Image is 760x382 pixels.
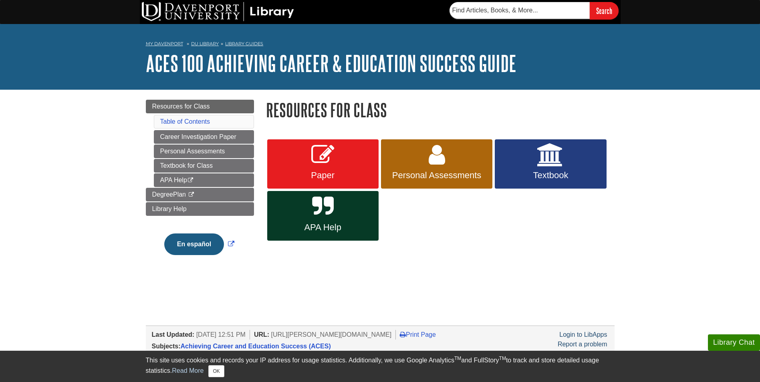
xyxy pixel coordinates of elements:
sup: TM [454,356,461,361]
span: Paper [273,170,373,181]
nav: breadcrumb [146,38,615,51]
button: Library Chat [708,334,760,351]
span: Last Updated: [152,331,195,338]
span: Resources for Class [152,103,210,110]
h1: Resources for Class [266,100,615,120]
img: DU Library [142,2,294,21]
span: [DATE] 12:51 PM [196,331,246,338]
span: [URL][PERSON_NAME][DOMAIN_NAME] [271,331,392,338]
span: APA Help [273,222,373,233]
a: DU Library [191,41,219,46]
a: Resources for Class [146,100,254,113]
span: Personal Assessments [387,170,486,181]
span: Textbook [501,170,600,181]
i: This link opens in a new window [187,192,194,197]
span: Library Help [152,205,187,212]
a: DegreePlan [146,188,254,201]
div: Guide Page Menu [146,100,254,269]
div: This site uses cookies and records your IP address for usage statistics. Additionally, we use Goo... [146,356,615,377]
i: This link opens in a new window [187,178,194,183]
a: Achieving Career and Education Success (ACES) [181,343,331,350]
a: Paper [267,139,379,189]
a: Textbook [495,139,606,189]
a: Library Help [146,202,254,216]
i: Print Page [400,331,406,338]
a: My Davenport [146,40,183,47]
input: Search [590,2,619,19]
a: Report a problem [558,341,607,348]
a: Table of Contents [160,118,210,125]
a: ACES 100 Achieving Career & Education Success Guide [146,51,516,76]
a: Personal Assessments [381,139,492,189]
a: APA Help [154,173,254,187]
button: En español [164,233,224,255]
span: Subjects: [152,343,181,350]
a: Print Page [400,331,436,338]
span: DegreePlan [152,191,186,198]
span: URL: [254,331,269,338]
a: APA Help [267,191,379,241]
a: Read More [172,367,204,374]
a: Career Investigation Paper [154,130,254,144]
a: Login to LibApps [559,331,607,338]
a: Library Guides [225,41,263,46]
button: Close [208,365,224,377]
a: Textbook for Class [154,159,254,173]
a: Personal Assessments [154,145,254,158]
form: Searches DU Library's articles, books, and more [450,2,619,19]
input: Find Articles, Books, & More... [450,2,590,19]
a: Link opens in new window [162,241,236,247]
sup: TM [499,356,506,361]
